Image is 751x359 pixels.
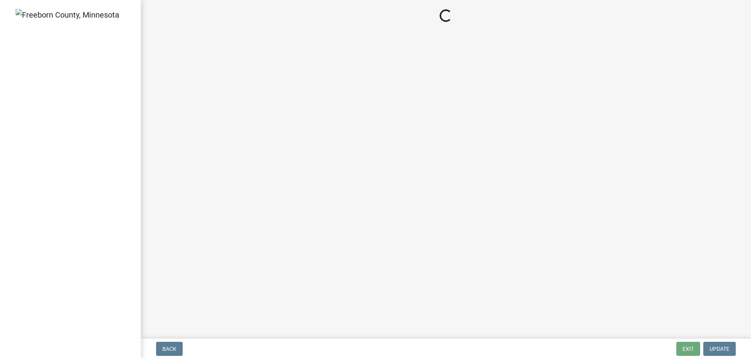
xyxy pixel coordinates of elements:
[703,342,736,356] button: Update
[162,346,176,352] span: Back
[710,346,729,352] span: Update
[156,342,183,356] button: Back
[16,9,119,21] img: Freeborn County, Minnesota
[676,342,700,356] button: Exit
